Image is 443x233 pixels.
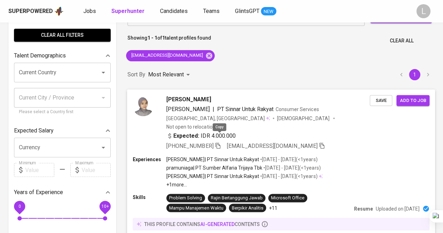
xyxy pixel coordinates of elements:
div: [GEOGRAPHIC_DATA], [GEOGRAPHIC_DATA] [166,115,270,122]
p: Sort By [127,70,145,79]
span: [PHONE_NUMBER] [166,142,213,149]
span: [PERSON_NAME] [166,105,209,112]
button: Save [370,95,392,106]
p: • [DATE] - [DATE] ( <1 years ) [262,164,320,171]
b: 1 - 1 [147,35,157,41]
span: Teams [203,8,220,14]
p: Talent Demographics [14,52,66,60]
span: | [212,105,214,113]
a: Superpoweredapp logo [8,6,64,16]
span: AI-generated [200,221,234,227]
p: Years of Experience [14,188,63,197]
p: • [DATE] - [DATE] ( <1 years ) [259,156,317,163]
p: Showing of talent profiles found [127,34,211,47]
button: Open [98,143,108,152]
span: Clear All filters [20,31,105,40]
b: Superhunter [111,8,145,14]
a: Teams [203,7,221,16]
div: Rajin Bertanggung Jawab [210,195,262,201]
p: pramuniaga | PT Sumber Alfaria Trijaya Tbk [166,164,262,171]
span: [EMAIL_ADDRESS][DOMAIN_NAME] [227,142,318,149]
span: [EMAIL_ADDRESS][DOMAIN_NAME] [126,52,207,59]
div: [EMAIL_ADDRESS][DOMAIN_NAME] [126,50,215,61]
p: [PERSON_NAME] | PT Sinnar Untuk Rakyat [166,156,259,163]
span: Clear All [390,36,414,45]
b: Expected: [173,131,199,140]
span: [DEMOGRAPHIC_DATA] [277,115,330,122]
button: Clear All filters [14,29,111,42]
div: Microsoft Office [271,195,304,201]
span: NEW [261,8,276,15]
p: Expected Salary [14,126,54,135]
p: Resume [354,205,373,212]
button: page 1 [409,69,420,80]
a: GlintsGPT NEW [235,7,276,16]
span: GlintsGPT [235,8,259,14]
img: app logo [54,6,64,16]
p: Please select a Country first [19,109,106,116]
span: 10+ [101,204,109,209]
div: Most Relevant [148,68,192,81]
nav: pagination navigation [395,69,435,80]
input: Value [82,163,111,177]
button: Open [98,68,108,77]
div: L [416,4,430,18]
span: PT Sinnar Untuk Rakyat [217,105,273,112]
img: 40fdef83f6b10aaed68fa8f4708bf293.jpeg [133,95,154,116]
div: IDR 4.000.000 [166,131,236,140]
button: Clear All [387,34,416,47]
div: Years of Experience [14,185,111,199]
p: Most Relevant [148,70,184,79]
div: Mampu Manajemen Waktu [169,205,223,211]
span: 0 [18,204,21,209]
input: Value [25,163,54,177]
p: Skills [133,194,166,201]
div: Superpowered [8,7,53,15]
div: Expected Salary [14,124,111,138]
div: Problem Solving [169,195,202,201]
p: +11 [269,204,277,211]
span: [PERSON_NAME] [166,95,211,103]
a: Candidates [160,7,189,16]
p: +1 more ... [166,181,323,188]
span: Save [373,96,389,104]
button: Add to job [396,95,429,106]
a: Superhunter [111,7,146,16]
span: Jobs [83,8,96,14]
p: • [DATE] - [DATE] ( <1 years ) [259,173,317,180]
p: [PERSON_NAME] | PT Sinnar Untuk Rakyat [166,173,259,180]
div: Berpikir Analitis [232,205,263,211]
b: 1 [162,35,165,41]
p: this profile contains contents [144,220,260,227]
span: Add to job [400,96,426,104]
div: Talent Demographics [14,49,111,63]
p: Uploaded on [DATE] [376,205,420,212]
span: Consumer Services [276,106,319,112]
span: Candidates [160,8,188,14]
p: Experiences [133,156,166,163]
a: Jobs [83,7,97,16]
p: Not open to relocation [166,123,215,130]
